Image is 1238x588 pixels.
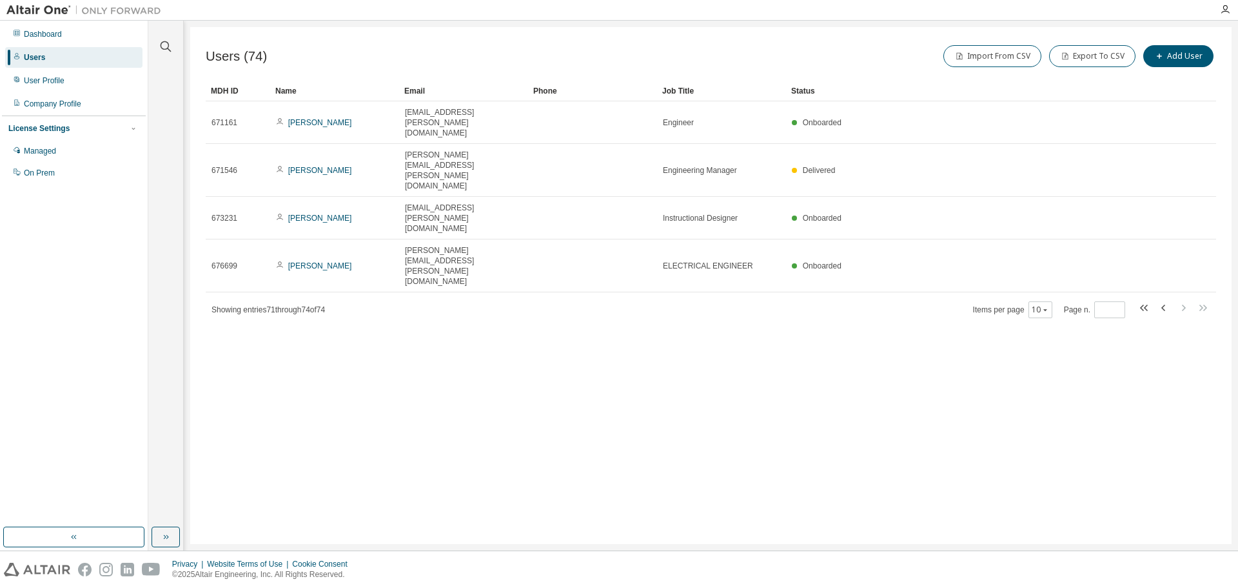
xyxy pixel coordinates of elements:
img: youtube.svg [142,563,161,576]
div: Dashboard [24,29,62,39]
button: Import From CSV [943,45,1041,67]
span: [EMAIL_ADDRESS][PERSON_NAME][DOMAIN_NAME] [405,107,522,138]
div: Company Profile [24,99,81,109]
button: Export To CSV [1049,45,1135,67]
span: Page n. [1064,301,1125,318]
div: Status [791,81,1149,101]
div: License Settings [8,123,70,134]
span: 671546 [211,165,237,176]
img: instagram.svg [99,563,113,576]
span: Onboarded [803,214,841,223]
img: altair_logo.svg [4,563,70,576]
img: linkedin.svg [121,563,134,576]
span: Delivered [803,166,836,175]
div: Website Terms of Use [207,559,292,569]
span: [PERSON_NAME][EMAIL_ADDRESS][PERSON_NAME][DOMAIN_NAME] [405,150,522,191]
span: Engineer [663,117,694,128]
div: Job Title [662,81,781,101]
span: Users (74) [206,49,267,64]
div: Users [24,52,45,63]
div: On Prem [24,168,55,178]
p: © 2025 Altair Engineering, Inc. All Rights Reserved. [172,569,355,580]
div: Managed [24,146,56,156]
div: User Profile [24,76,64,86]
div: Name [275,81,394,101]
a: [PERSON_NAME] [288,166,352,175]
span: [EMAIL_ADDRESS][PERSON_NAME][DOMAIN_NAME] [405,203,522,234]
div: MDH ID [211,81,265,101]
img: facebook.svg [78,563,92,576]
span: Onboarded [803,261,841,270]
a: [PERSON_NAME] [288,261,352,270]
span: Items per page [973,301,1052,318]
button: 10 [1032,305,1049,315]
div: Email [404,81,523,101]
span: [PERSON_NAME][EMAIL_ADDRESS][PERSON_NAME][DOMAIN_NAME] [405,245,522,287]
span: Showing entries 71 through 74 of 74 [211,305,325,314]
div: Privacy [172,559,207,569]
span: Engineering Manager [663,165,737,176]
button: Add User [1143,45,1213,67]
img: Altair One [6,4,168,17]
span: Onboarded [803,118,841,127]
span: 671161 [211,117,237,128]
span: 676699 [211,261,237,271]
span: 673231 [211,213,237,223]
a: [PERSON_NAME] [288,214,352,223]
span: ELECTRICAL ENGINEER [663,261,753,271]
span: Instructional Designer [663,213,738,223]
div: Cookie Consent [292,559,355,569]
a: [PERSON_NAME] [288,118,352,127]
div: Phone [533,81,652,101]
